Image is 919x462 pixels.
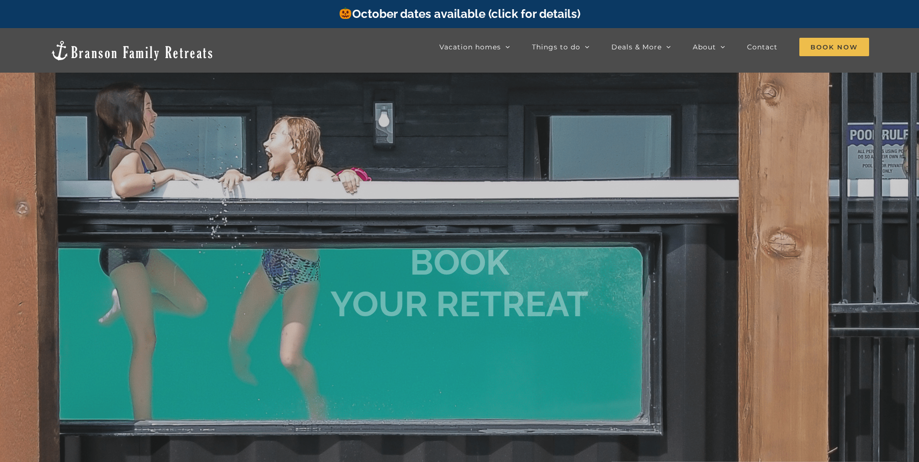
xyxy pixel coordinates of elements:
[532,37,590,57] a: Things to do
[693,37,725,57] a: About
[611,44,662,50] span: Deals & More
[330,242,589,324] b: BOOK YOUR RETREAT
[532,44,580,50] span: Things to do
[799,37,869,57] a: Book Now
[339,7,580,21] a: October dates available (click for details)
[747,37,778,57] a: Contact
[747,44,778,50] span: Contact
[439,44,501,50] span: Vacation homes
[799,38,869,56] span: Book Now
[439,37,510,57] a: Vacation homes
[50,40,214,62] img: Branson Family Retreats Logo
[340,7,351,19] img: 🎃
[611,37,671,57] a: Deals & More
[439,37,869,57] nav: Main Menu
[693,44,716,50] span: About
